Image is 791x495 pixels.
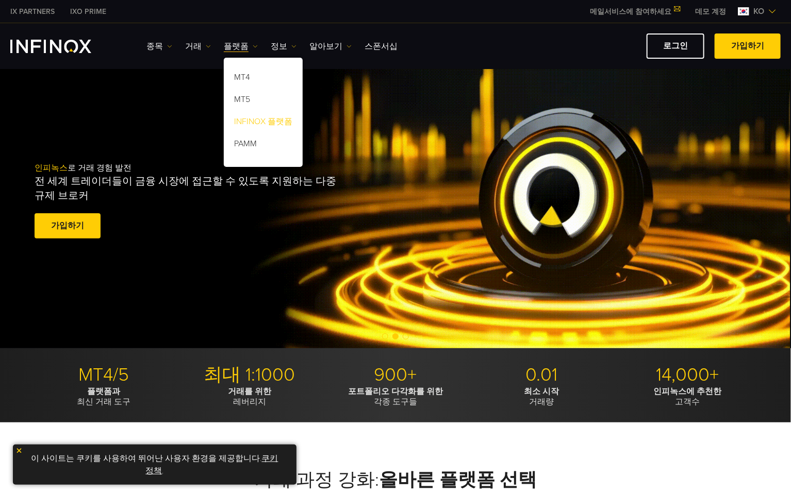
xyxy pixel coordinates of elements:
[348,386,443,397] strong: 포트폴리오 다각화를 위한
[224,68,303,90] a: MT4
[62,6,114,17] a: INFINOX
[618,364,756,386] p: 14,000+
[653,386,721,397] strong: 인피녹스에 추천한
[647,33,704,59] a: 로그인
[87,386,120,397] strong: 플랫폼과
[224,40,258,53] a: 플랫폼
[749,5,768,18] span: ko
[35,163,68,173] span: 인피녹스
[35,213,101,238] a: 가입하기
[224,90,303,112] a: MT5
[524,386,559,397] strong: 최소 시작
[715,33,781,59] a: 가입하기
[309,40,352,53] a: 알아보기
[392,333,399,339] span: Go to slide 2
[472,364,611,386] p: 0.01
[35,174,341,203] p: 전 세계 트레이더들이 금융 시장에 접근할 수 있도록 지원하는 다중 규제 브로커
[35,386,173,407] p: 최신 거래 도구
[180,364,319,386] p: 최대 1:1000
[15,447,23,454] img: yellow close icon
[326,386,465,407] p: 각종 도구들
[180,386,319,407] p: 레버리지
[228,386,271,397] strong: 거래를 위한
[582,7,687,16] a: 메일서비스에 참여하세요
[687,6,734,17] a: INFINOX MENU
[326,364,465,386] p: 900+
[224,112,303,134] a: INFINOX 플랫폼
[3,6,62,17] a: INFINOX
[18,450,291,480] p: 이 사이트는 쿠키를 사용하여 뛰어난 사용자 환경을 제공합니다. .
[35,146,417,258] div: 로 거래 경험 발전
[271,40,296,53] a: 정보
[382,333,388,339] span: Go to slide 1
[185,40,211,53] a: 거래
[365,40,398,53] a: 스폰서십
[224,134,303,157] a: PAMM
[35,364,173,386] p: MT4/5
[379,469,537,491] strong: 올바른 플랫폼 선택
[146,40,172,53] a: 종목
[472,386,611,407] p: 거래량
[618,386,756,407] p: 고객수
[403,333,409,339] span: Go to slide 3
[10,40,116,53] a: INFINOX Logo
[35,469,756,491] h2: 거래 과정 강화:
